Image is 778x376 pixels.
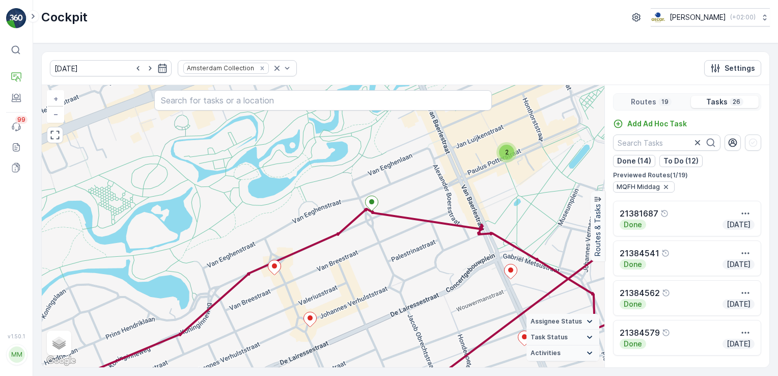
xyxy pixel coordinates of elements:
p: 21384562 [620,287,660,299]
div: Help Tooltip Icon [661,249,670,257]
p: Previewed Routes ( 1 / 19 ) [613,171,761,179]
input: Search for tasks or a location [154,90,492,111]
p: 19 [660,98,670,106]
img: logo [6,8,26,29]
p: Settings [725,63,755,73]
p: 21384579 [620,327,660,339]
span: − [53,110,59,118]
span: Assignee Status [531,317,582,326]
div: Help Tooltip Icon [662,289,670,297]
span: Activities [531,349,561,357]
p: 99 [17,116,25,124]
p: Done [623,299,643,309]
span: Task Status [531,333,568,341]
p: Add Ad Hoc Task [627,119,687,129]
button: Done (14) [613,155,655,167]
a: 99 [6,117,26,137]
p: Routes [631,97,656,107]
div: Help Tooltip Icon [660,209,669,218]
span: v 1.50.1 [6,333,26,339]
button: MM [6,341,26,368]
img: basis-logo_rgb2x.png [651,12,665,23]
input: dd/mm/yyyy [50,60,172,76]
p: 26 [732,98,741,106]
p: [DATE] [726,259,752,270]
p: Cockpit [41,9,88,25]
p: Done [623,220,643,230]
p: ( +02:00 ) [730,13,756,21]
p: [DATE] [726,220,752,230]
p: Tasks [706,97,728,107]
button: To Do (12) [659,155,703,167]
p: 21381687 [620,207,658,220]
span: + [53,94,58,103]
div: 2 [496,142,517,163]
button: [PERSON_NAME](+02:00) [651,8,770,26]
img: Google [44,354,78,367]
a: Layers [48,332,70,354]
p: [DATE] [726,339,752,349]
summary: Activities [526,345,599,361]
div: Amsterdam Collection [184,63,256,73]
span: 2 [505,148,509,156]
div: Remove Amsterdam Collection [257,64,268,72]
p: Done (14) [617,156,651,166]
div: MM [9,346,25,363]
a: Open this area in Google Maps (opens a new window) [44,354,78,367]
input: Search Tasks [613,135,720,151]
a: Add Ad Hoc Task [613,119,687,129]
p: [DATE] [726,299,752,309]
span: MQFH Middag [617,183,660,191]
p: To Do (12) [663,156,699,166]
a: Zoom Out [48,106,63,122]
p: Done [623,339,643,349]
p: Routes & Tasks [593,204,603,257]
button: Settings [704,60,761,76]
summary: Assignee Status [526,314,599,330]
p: 21384541 [620,247,659,259]
p: Done [623,259,643,270]
a: Zoom In [48,91,63,106]
div: Help Tooltip Icon [662,329,670,337]
p: [PERSON_NAME] [670,12,726,22]
summary: Task Status [526,330,599,345]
